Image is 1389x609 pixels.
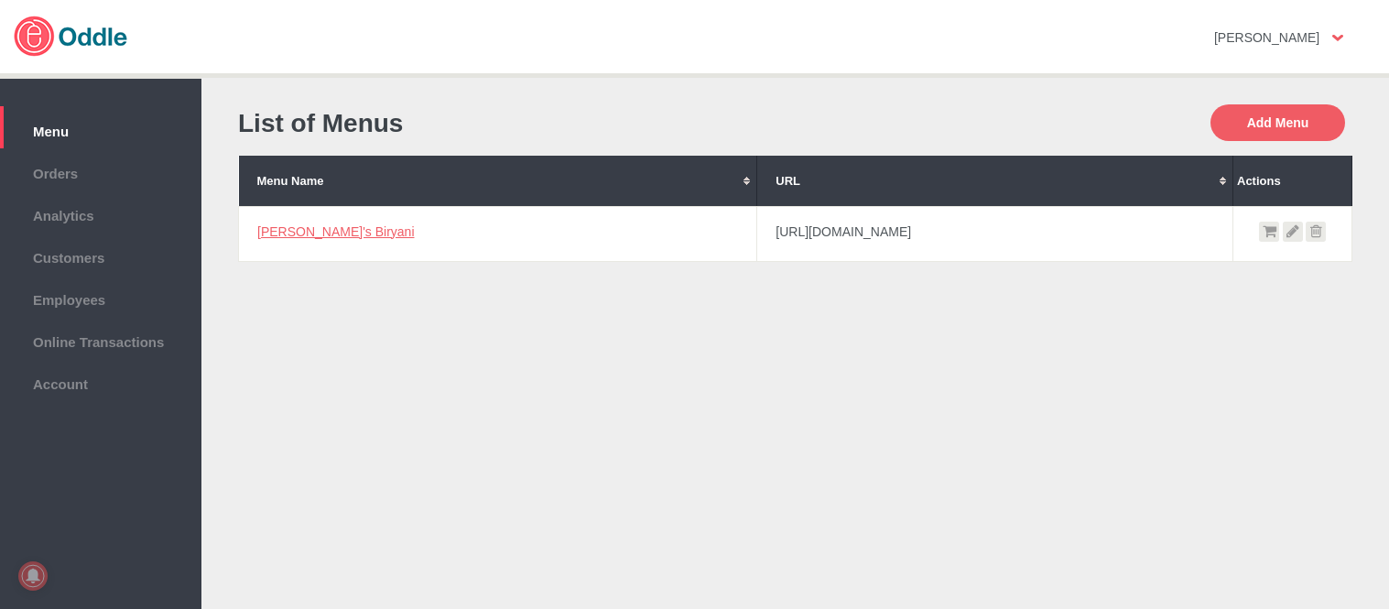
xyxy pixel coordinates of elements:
[1237,174,1348,188] div: Actions
[9,288,192,308] span: Employees
[257,174,739,188] div: Menu Name
[9,203,192,223] span: Analytics
[776,174,1214,188] div: URL
[257,224,415,239] a: [PERSON_NAME]'s Biryani
[9,330,192,350] span: Online Transactions
[238,109,787,138] h1: List of Menus
[9,372,192,392] span: Account
[757,156,1233,206] th: URL: No sort applied, activate to apply an ascending sort
[1214,30,1319,45] strong: [PERSON_NAME]
[757,206,1233,261] td: [URL][DOMAIN_NAME]
[9,161,192,181] span: Orders
[239,156,757,206] th: Menu Name: No sort applied, activate to apply an ascending sort
[1233,156,1352,206] th: Actions: No sort applied, sorting is disabled
[9,119,192,139] span: Menu
[1210,104,1345,141] button: Add Menu
[9,245,192,266] span: Customers
[1332,35,1343,41] img: user-option-arrow.png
